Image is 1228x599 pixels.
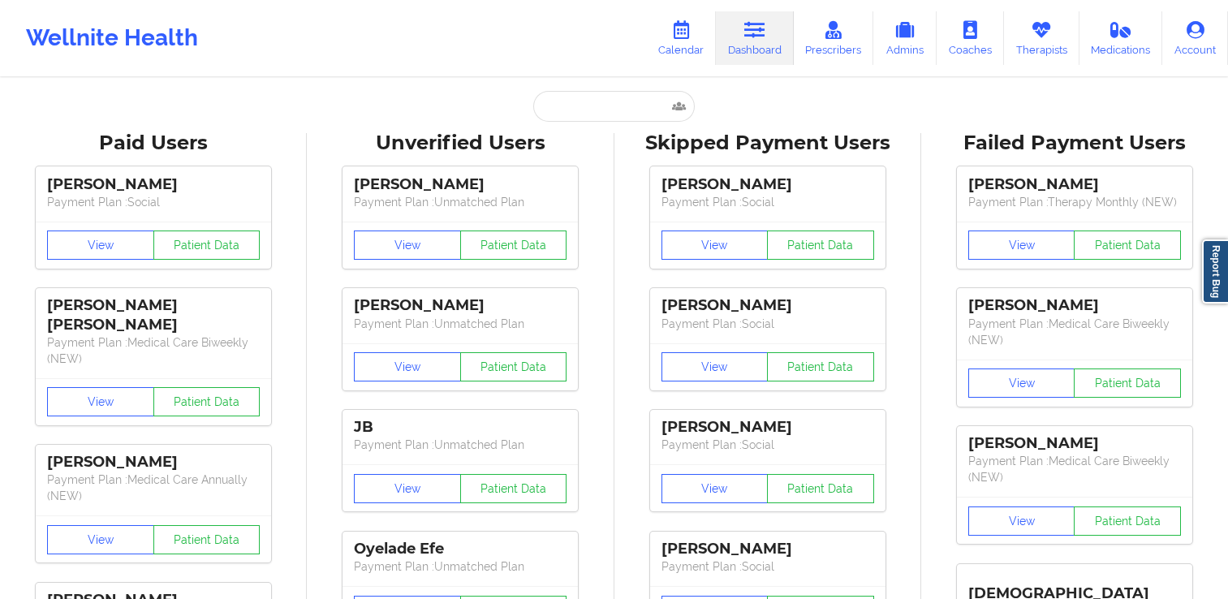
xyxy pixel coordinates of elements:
[354,194,567,210] p: Payment Plan : Unmatched Plan
[354,558,567,575] p: Payment Plan : Unmatched Plan
[47,453,260,472] div: [PERSON_NAME]
[1162,11,1228,65] a: Account
[1074,231,1181,260] button: Patient Data
[47,334,260,367] p: Payment Plan : Medical Care Biweekly (NEW)
[968,194,1181,210] p: Payment Plan : Therapy Monthly (NEW)
[968,434,1181,453] div: [PERSON_NAME]
[354,231,461,260] button: View
[661,418,874,437] div: [PERSON_NAME]
[646,11,716,65] a: Calendar
[354,540,567,558] div: Oyelade Efe
[47,387,154,416] button: View
[661,474,769,503] button: View
[318,131,602,156] div: Unverified Users
[1074,506,1181,536] button: Patient Data
[354,418,567,437] div: JB
[460,352,567,381] button: Patient Data
[968,175,1181,194] div: [PERSON_NAME]
[794,11,874,65] a: Prescribers
[968,368,1075,398] button: View
[460,474,567,503] button: Patient Data
[354,296,567,315] div: [PERSON_NAME]
[661,352,769,381] button: View
[661,316,874,332] p: Payment Plan : Social
[968,231,1075,260] button: View
[661,540,874,558] div: [PERSON_NAME]
[933,131,1217,156] div: Failed Payment Users
[354,316,567,332] p: Payment Plan : Unmatched Plan
[716,11,794,65] a: Dashboard
[47,231,154,260] button: View
[968,296,1181,315] div: [PERSON_NAME]
[354,474,461,503] button: View
[153,387,261,416] button: Patient Data
[153,525,261,554] button: Patient Data
[47,175,260,194] div: [PERSON_NAME]
[47,525,154,554] button: View
[661,437,874,453] p: Payment Plan : Social
[661,296,874,315] div: [PERSON_NAME]
[47,472,260,504] p: Payment Plan : Medical Care Annually (NEW)
[873,11,937,65] a: Admins
[767,474,874,503] button: Patient Data
[47,194,260,210] p: Payment Plan : Social
[153,231,261,260] button: Patient Data
[354,175,567,194] div: [PERSON_NAME]
[354,437,567,453] p: Payment Plan : Unmatched Plan
[661,194,874,210] p: Payment Plan : Social
[767,231,874,260] button: Patient Data
[661,175,874,194] div: [PERSON_NAME]
[661,231,769,260] button: View
[1079,11,1163,65] a: Medications
[626,131,910,156] div: Skipped Payment Users
[968,453,1181,485] p: Payment Plan : Medical Care Biweekly (NEW)
[354,352,461,381] button: View
[968,316,1181,348] p: Payment Plan : Medical Care Biweekly (NEW)
[11,131,295,156] div: Paid Users
[1004,11,1079,65] a: Therapists
[661,558,874,575] p: Payment Plan : Social
[1202,239,1228,304] a: Report Bug
[937,11,1004,65] a: Coaches
[1074,368,1181,398] button: Patient Data
[767,352,874,381] button: Patient Data
[968,506,1075,536] button: View
[47,296,260,334] div: [PERSON_NAME] [PERSON_NAME]
[460,231,567,260] button: Patient Data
